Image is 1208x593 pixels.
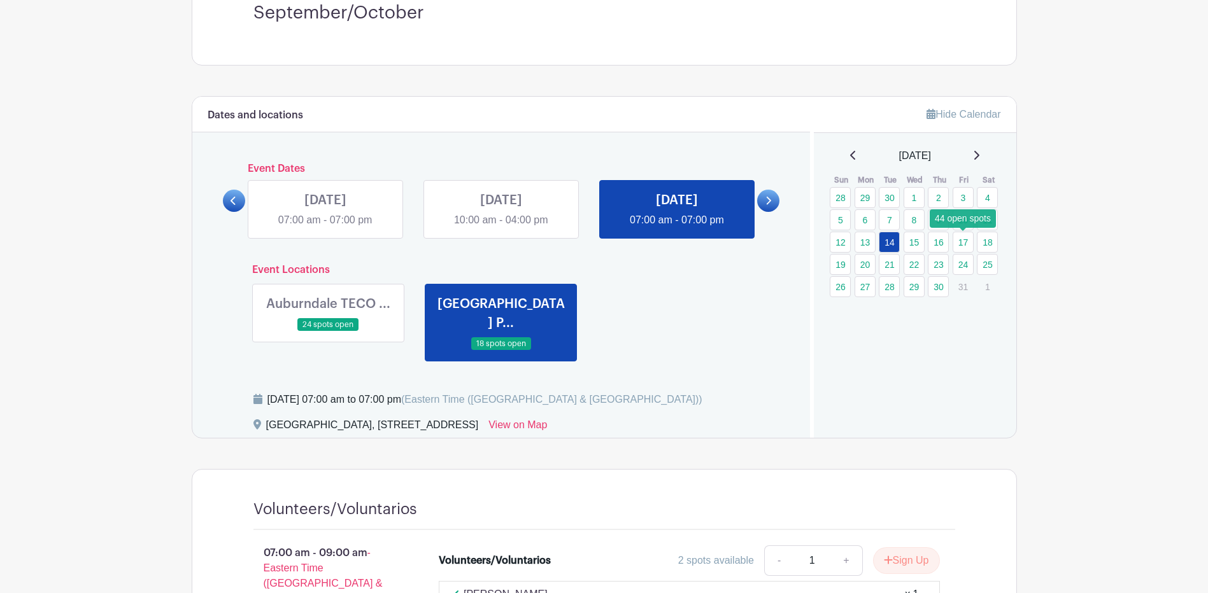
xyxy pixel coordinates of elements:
a: 28 [830,187,851,208]
a: 23 [928,254,949,275]
button: Sign Up [873,547,940,574]
a: 3 [953,187,974,208]
a: 29 [904,276,925,297]
div: Volunteers/Voluntarios [439,553,551,568]
h3: September/October [253,3,955,24]
p: 31 [953,277,974,296]
h6: Event Locations [242,264,761,276]
a: 27 [855,276,876,297]
span: (Eastern Time ([GEOGRAPHIC_DATA] & [GEOGRAPHIC_DATA])) [401,394,702,405]
a: 20 [855,254,876,275]
th: Thu [927,174,952,186]
a: 24 [953,254,974,275]
div: [DATE] 07:00 am to 07:00 pm [267,392,702,407]
a: 13 [855,232,876,253]
a: 4 [977,187,998,208]
div: [GEOGRAPHIC_DATA], [STREET_ADDRESS] [266,417,479,438]
a: 5 [830,209,851,230]
a: 18 [977,232,998,253]
p: 1 [977,277,998,296]
a: 6 [855,209,876,230]
h4: Volunteers/Voluntarios [253,500,417,519]
a: 29 [855,187,876,208]
h6: Event Dates [245,163,758,175]
a: 26 [830,276,851,297]
a: 8 [904,209,925,230]
a: 30 [879,187,900,208]
a: 16 [928,232,949,253]
h6: Dates and locations [208,109,303,122]
th: Sat [976,174,1001,186]
a: 17 [953,232,974,253]
a: 14 [879,232,900,253]
div: 44 open spots [930,209,996,228]
a: 28 [879,276,900,297]
a: Hide Calendar [927,109,1000,120]
a: 21 [879,254,900,275]
a: View on Map [488,417,547,438]
a: 25 [977,254,998,275]
th: Sun [829,174,854,186]
a: + [830,545,862,576]
th: Fri [952,174,977,186]
div: 2 spots available [678,553,754,568]
a: 7 [879,209,900,230]
a: 19 [830,254,851,275]
span: [DATE] [899,148,931,164]
th: Tue [878,174,903,186]
a: 30 [928,276,949,297]
a: 22 [904,254,925,275]
a: 2 [928,187,949,208]
a: 15 [904,232,925,253]
a: 12 [830,232,851,253]
th: Mon [854,174,879,186]
th: Wed [903,174,928,186]
a: 1 [904,187,925,208]
a: - [764,545,793,576]
a: 9 [928,209,949,230]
